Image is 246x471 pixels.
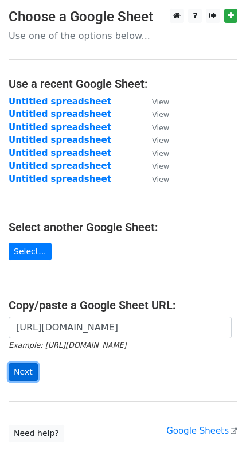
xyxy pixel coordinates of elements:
[166,426,237,436] a: Google Sheets
[140,148,169,158] a: View
[9,161,111,171] a: Untitled spreadsheet
[9,243,52,260] a: Select...
[9,363,38,381] input: Next
[152,110,169,119] small: View
[9,148,111,158] a: Untitled spreadsheet
[9,9,237,25] h3: Choose a Google Sheet
[152,136,169,145] small: View
[152,149,169,158] small: View
[9,425,64,442] a: Need help?
[9,174,111,184] a: Untitled spreadsheet
[152,98,169,106] small: View
[140,96,169,107] a: View
[152,123,169,132] small: View
[9,122,111,133] a: Untitled spreadsheet
[140,109,169,119] a: View
[9,96,111,107] a: Untitled spreadsheet
[9,317,232,338] input: Paste your Google Sheet URL here
[140,122,169,133] a: View
[152,162,169,170] small: View
[9,220,237,234] h4: Select another Google Sheet:
[140,161,169,171] a: View
[140,174,169,184] a: View
[9,298,237,312] h4: Copy/paste a Google Sheet URL:
[9,341,126,349] small: Example: [URL][DOMAIN_NAME]
[9,30,237,42] p: Use one of the options below...
[9,135,111,145] a: Untitled spreadsheet
[140,135,169,145] a: View
[9,77,237,91] h4: Use a recent Google Sheet:
[9,109,111,119] a: Untitled spreadsheet
[189,416,246,471] iframe: Chat Widget
[152,175,169,184] small: View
